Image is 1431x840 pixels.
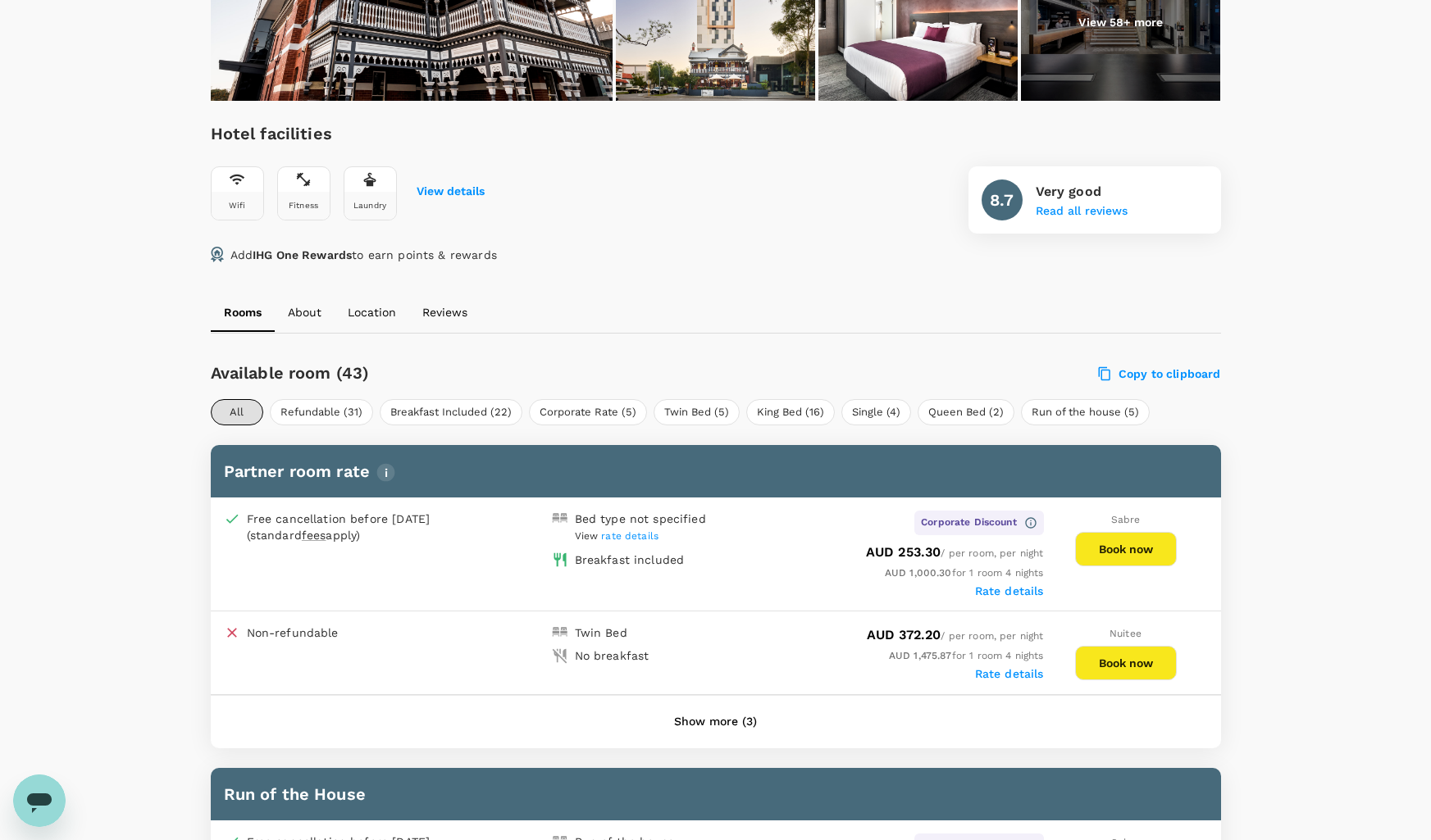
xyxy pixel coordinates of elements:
[247,511,468,543] div: Free cancellation before [DATE] (standard apply)
[552,624,568,641] img: double-bed-icon
[289,201,318,210] div: Fitness
[575,530,659,542] span: View
[654,399,740,425] button: Twin Bed (5)
[224,304,262,320] p: Rooms
[921,515,1017,531] span: Corporate Discount
[1075,646,1177,680] button: Book now
[211,399,263,425] button: All
[975,584,1044,597] label: Rate details
[918,399,1014,425] button: Queen Bed (2)
[224,781,1208,807] h6: Run of the House
[211,120,485,147] h6: Hotel facilities
[211,360,797,386] h6: Available room (43)
[889,650,952,661] span: AUD 1,475.87
[1111,514,1141,525] span: Sabre
[575,511,706,527] div: Bed type not specified
[651,702,780,742] button: Show more (3)
[380,399,522,425] button: Breakfast Included (22)
[1036,182,1128,202] p: Very good
[247,624,339,641] p: Non-refundable
[1110,628,1142,639] span: Nuitee
[552,511,568,527] img: double-bed-icon
[348,304,396,320] p: Location
[975,667,1044,680] label: Rate details
[230,247,497,263] p: Add to earn points & rewards
[601,530,659,542] span: rate details
[575,624,627,641] div: Twin Bed
[746,399,835,425] button: King Bed (16)
[866,544,941,560] span: AUD 253.30
[353,201,386,210] div: Laundry
[422,304,467,320] p: Reviews
[13,774,66,827] iframe: Button to launch messaging window
[1021,399,1150,425] button: Run of the house (5)
[253,248,352,261] span: IHG One Rewards
[1036,205,1128,218] button: Read all reviews
[867,627,941,642] span: AUD 372.20
[866,547,1044,559] span: / per room, per night
[990,187,1013,213] h6: 8.7
[575,552,685,568] div: Breakfast included
[229,201,246,210] div: Wifi
[224,458,1208,484] h6: Partner room rate
[529,399,647,425] button: Corporate Rate (5)
[376,463,395,482] img: info-tooltip-icon
[288,304,321,320] p: About
[885,567,1044,579] span: for 1 room 4 nights
[841,399,911,425] button: Single (4)
[575,647,649,664] div: No breakfast
[889,650,1044,661] span: for 1 room 4 nights
[885,567,952,579] span: AUD 1,000.30
[270,399,373,425] button: Refundable (31)
[867,630,1044,642] span: / per room, per night
[1099,366,1221,381] label: Copy to clipboard
[302,529,326,542] span: fees
[1075,532,1177,566] button: Book now
[1078,14,1163,30] p: View 58+ more
[417,185,485,198] button: View details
